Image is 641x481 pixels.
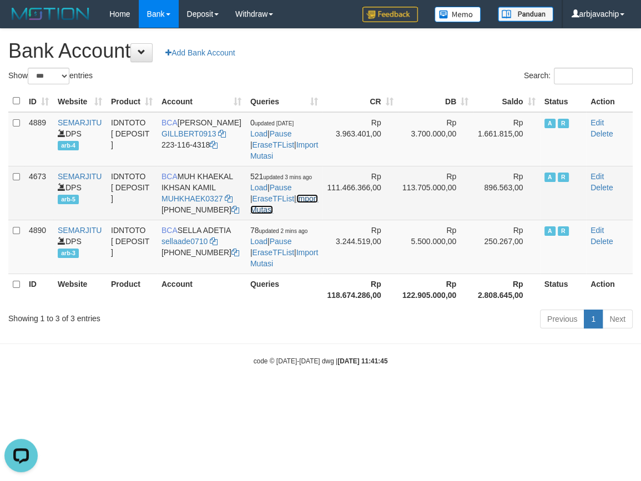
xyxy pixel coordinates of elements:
[253,194,294,203] a: EraseTFList
[322,112,397,166] td: Rp 3.963.401,00
[322,166,397,220] td: Rp 111.466.366,00
[362,7,418,22] img: Feedback.jpg
[558,119,569,128] span: Running
[250,172,312,181] span: 521
[586,90,633,112] th: Action
[157,90,246,112] th: Account: activate to sort column ascending
[498,7,553,22] img: panduan.png
[107,274,157,305] th: Product
[107,112,157,166] td: IDNTOTO [ DEPOSIT ]
[24,274,53,305] th: ID
[8,40,633,62] h1: Bank Account
[53,112,107,166] td: DPS
[250,226,307,235] span: 78
[524,68,633,84] label: Search:
[253,248,294,257] a: EraseTFList
[473,90,539,112] th: Saldo: activate to sort column ascending
[24,90,53,112] th: ID: activate to sort column ascending
[107,90,157,112] th: Product: activate to sort column ascending
[107,220,157,274] td: IDNTOTO [ DEPOSIT ]
[398,274,473,305] th: Rp 122.905.000,00
[8,308,259,324] div: Showing 1 to 3 of 3 entries
[398,112,473,166] td: Rp 3.700.000,00
[24,220,53,274] td: 4890
[53,220,107,274] td: DPS
[53,166,107,220] td: DPS
[590,129,613,138] a: Delete
[250,237,267,246] a: Load
[435,7,481,22] img: Button%20Memo.svg
[259,228,307,234] span: updated 2 mins ago
[8,68,93,84] label: Show entries
[53,90,107,112] th: Website: activate to sort column ascending
[590,172,604,181] a: Edit
[473,112,539,166] td: Rp 1.661.815,00
[398,220,473,274] td: Rp 5.500.000,00
[398,166,473,220] td: Rp 113.705.000,00
[590,118,604,127] a: Edit
[590,183,613,192] a: Delete
[24,166,53,220] td: 4673
[157,112,246,166] td: [PERSON_NAME] 223-116-4318
[473,274,539,305] th: Rp 2.808.645,00
[231,205,239,214] a: Copy 7152165849 to clipboard
[157,274,246,305] th: Account
[337,357,387,365] strong: [DATE] 11:41:45
[554,68,633,84] input: Search:
[254,357,388,365] small: code © [DATE]-[DATE] dwg |
[225,194,233,203] a: Copy MUHKHAEK0327 to clipboard
[250,140,318,160] a: Import Mutasi
[270,237,292,246] a: Pause
[161,226,178,235] span: BCA
[161,118,178,127] span: BCA
[558,226,569,236] span: Running
[263,174,312,180] span: updated 3 mins ago
[250,129,267,138] a: Load
[544,226,556,236] span: Active
[58,141,79,150] span: arb-4
[218,129,226,138] a: Copy GILLBERT0913 to clipboard
[270,129,292,138] a: Pause
[558,173,569,182] span: Running
[322,274,397,305] th: Rp 118.674.286,00
[473,166,539,220] td: Rp 896.563,00
[53,274,107,305] th: Website
[322,220,397,274] td: Rp 3.244.519,00
[250,226,318,268] span: | | |
[58,249,79,258] span: arb-3
[398,90,473,112] th: DB: activate to sort column ascending
[231,248,239,257] a: Copy 6127014665 to clipboard
[58,226,102,235] a: SEMARJITU
[586,274,633,305] th: Action
[246,274,322,305] th: Queries
[540,310,584,328] a: Previous
[250,118,318,160] span: | | |
[58,195,79,204] span: arb-5
[540,90,587,112] th: Status
[107,166,157,220] td: IDNTOTO [ DEPOSIT ]
[584,310,603,328] a: 1
[590,237,613,246] a: Delete
[246,90,322,112] th: Queries: activate to sort column ascending
[250,248,318,268] a: Import Mutasi
[322,90,397,112] th: CR: activate to sort column ascending
[250,172,318,214] span: | | |
[24,112,53,166] td: 4889
[602,310,633,328] a: Next
[157,166,246,220] td: MUH KHAEKAL IKHSAN KAMIL [PHONE_NUMBER]
[161,237,208,246] a: sellaade0710
[28,68,69,84] select: Showentries
[58,118,102,127] a: SEMARJITU
[540,274,587,305] th: Status
[250,194,318,214] a: Import Mutasi
[590,226,604,235] a: Edit
[210,237,218,246] a: Copy sellaade0710 to clipboard
[4,4,38,38] button: Open LiveChat chat widget
[544,119,556,128] span: Active
[250,118,294,127] span: 0
[157,220,246,274] td: SELLA ADETIA [PHONE_NUMBER]
[58,172,102,181] a: SEMARJITU
[544,173,556,182] span: Active
[161,194,223,203] a: MUHKHAEK0327
[270,183,292,192] a: Pause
